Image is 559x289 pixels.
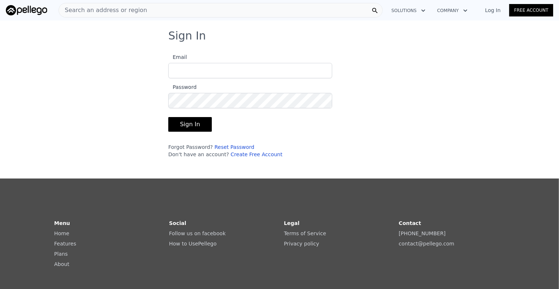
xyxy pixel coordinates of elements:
[169,220,186,226] strong: Social
[230,151,282,157] a: Create Free Account
[509,4,553,16] a: Free Account
[54,251,68,257] a: Plans
[168,63,332,78] input: Email
[168,29,391,42] h3: Sign In
[399,220,421,226] strong: Contact
[169,241,217,247] a: How to UsePellego
[59,6,147,15] span: Search an address or region
[54,261,69,267] a: About
[169,230,226,236] a: Follow us on facebook
[284,230,326,236] a: Terms of Service
[476,7,509,14] a: Log In
[54,220,70,226] strong: Menu
[168,143,332,158] div: Forgot Password? Don't have an account?
[284,220,300,226] strong: Legal
[386,4,431,17] button: Solutions
[431,4,473,17] button: Company
[54,241,76,247] a: Features
[168,117,212,132] button: Sign In
[399,241,454,247] a: contact@pellego.com
[168,54,187,60] span: Email
[284,241,319,247] a: Privacy policy
[168,84,196,90] span: Password
[214,144,254,150] a: Reset Password
[168,93,332,108] input: Password
[6,5,47,15] img: Pellego
[54,230,69,236] a: Home
[399,230,446,236] a: [PHONE_NUMBER]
